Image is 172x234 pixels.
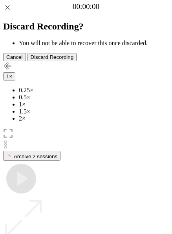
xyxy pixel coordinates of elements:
li: 1× [19,101,169,108]
button: Archive 2 sessions [3,151,60,161]
li: 0.5× [19,94,169,101]
button: 1× [3,72,15,80]
li: 2× [19,115,169,122]
span: 1 [6,73,9,79]
a: 00:00:00 [73,2,99,11]
h2: Discard Recording? [3,21,169,32]
div: Archive 2 sessions [6,152,57,159]
li: You will not be able to recover this once discarded. [19,40,169,47]
li: 0.25× [19,87,169,94]
button: Cancel [3,53,26,61]
li: 1.5× [19,108,169,115]
button: Discard Recording [27,53,77,61]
